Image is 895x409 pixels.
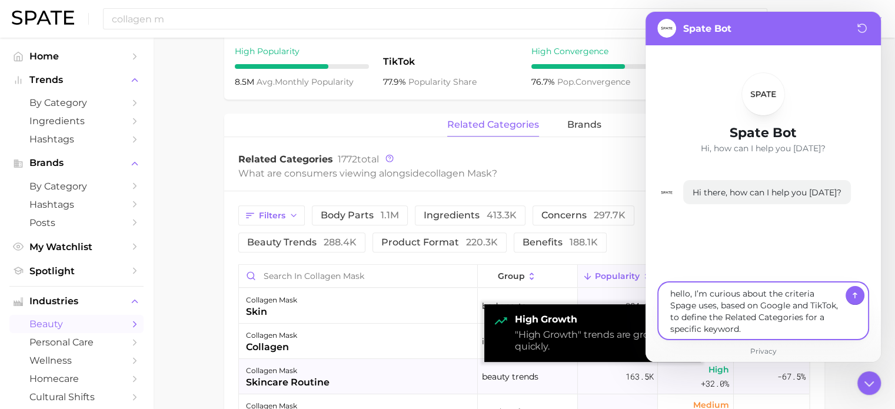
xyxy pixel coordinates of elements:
[777,370,805,384] span: -67.5%
[29,337,124,348] span: personal care
[531,77,557,87] span: 76.7%
[29,241,124,252] span: My Watchlist
[408,77,477,87] span: popularity share
[29,115,124,127] span: Ingredients
[338,154,379,165] span: total
[9,315,144,333] a: beauty
[235,64,369,69] div: 7 / 10
[259,211,285,221] span: Filters
[29,158,124,168] span: Brands
[570,237,598,248] span: 188.1k
[257,77,354,87] span: monthly popularity
[12,11,74,25] img: SPATE
[594,210,625,221] span: 297.7k
[111,9,713,29] input: Search here for a brand, industry, or ingredient
[9,238,144,256] a: My Watchlist
[595,271,640,281] span: Popularity
[557,77,575,87] abbr: popularity index
[383,77,408,87] span: 77.9%
[482,334,529,348] span: ingredients
[531,64,666,69] div: 7 / 10
[238,154,333,165] span: Related Categories
[246,305,297,319] div: skin
[625,370,653,384] span: 163.5k
[383,55,517,69] span: TikTok
[9,94,144,112] a: by Category
[9,130,144,148] a: Hashtags
[338,154,357,165] span: 1772
[487,210,517,221] span: 413.3k
[246,340,297,354] div: collagen
[381,238,498,247] span: product format
[482,370,538,384] span: beauty trends
[625,299,653,313] span: 984.1k
[9,112,144,130] a: Ingredients
[324,237,357,248] span: 288.4k
[29,134,124,145] span: Hashtags
[541,211,625,220] span: concerns
[235,77,257,87] span: 8.5m
[29,181,124,192] span: by Category
[9,351,144,370] a: wellness
[447,119,539,130] span: related categories
[29,265,124,277] span: Spotlight
[482,299,526,313] span: body parts
[29,318,124,330] span: beauty
[246,328,297,343] div: collagen mask
[247,238,357,247] span: beauty trends
[478,265,578,288] button: group
[567,119,601,130] span: brands
[9,177,144,195] a: by Category
[515,329,691,353] div: "High Growth" trends are growing quickly.
[531,44,666,58] div: High Convergence
[246,293,297,307] div: collagen mask
[701,377,729,391] span: +32.0%
[557,77,630,87] span: convergence
[708,363,729,377] span: High
[425,168,492,179] span: collagen mask
[9,71,144,89] button: Trends
[29,97,124,108] span: by Category
[246,375,330,390] div: skincare routine
[235,44,369,58] div: High Popularity
[29,355,124,366] span: wellness
[239,324,810,359] button: collagen maskcollageningredients340.6kHigh+19.9%-5.7%
[497,271,524,281] span: group
[29,51,124,62] span: Home
[9,262,144,280] a: Spotlight
[257,77,275,87] abbr: average
[29,199,124,210] span: Hashtags
[239,288,810,324] button: collagen maskskinbody parts984.1kMedium-10.1%-54.1%
[29,75,124,85] span: Trends
[239,265,477,287] input: Search in collagen mask
[9,214,144,232] a: Posts
[9,154,144,172] button: Brands
[515,314,691,325] strong: High Growth
[239,359,810,394] button: collagen maskskincare routinebeauty trends163.5kHigh+32.0%-67.5%
[9,47,144,65] a: Home
[238,205,305,225] button: Filters
[29,217,124,228] span: Posts
[238,165,733,181] div: What are consumers viewing alongside ?
[29,296,124,307] span: Industries
[9,333,144,351] a: personal care
[321,211,399,220] span: body parts
[9,195,144,214] a: Hashtags
[523,238,598,247] span: benefits
[29,373,124,384] span: homecare
[9,292,144,310] button: Industries
[578,265,658,288] button: Popularity
[466,237,498,248] span: 220.3k
[424,211,517,220] span: ingredients
[29,391,124,403] span: cultural shifts
[381,210,399,221] span: 1.1m
[9,388,144,406] a: cultural shifts
[9,370,144,388] a: homecare
[246,364,330,378] div: collagen mask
